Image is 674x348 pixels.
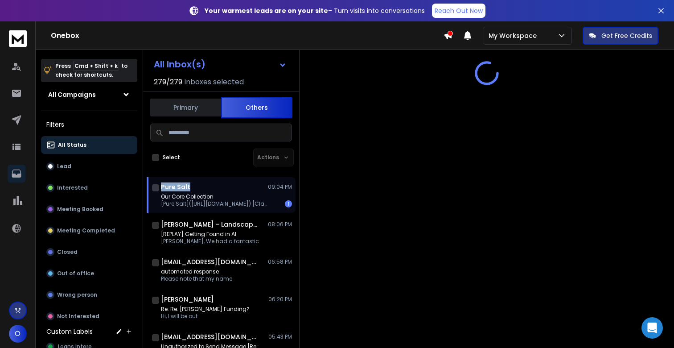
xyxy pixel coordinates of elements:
[55,62,127,79] p: Press to check for shortcuts.
[641,317,663,339] div: Open Intercom Messenger
[57,249,78,256] p: Closed
[161,313,250,320] p: Hi, I will be out
[161,332,259,341] h1: [EMAIL_ADDRESS][DOMAIN_NAME]
[163,154,180,161] label: Select
[161,268,232,275] p: automated response
[154,77,182,87] span: 279 / 279
[57,227,115,234] p: Meeting Completed
[432,4,485,18] a: Reach Out Now
[41,86,137,104] button: All Campaigns
[489,31,540,40] p: My Workspace
[73,61,119,71] span: Cmd + Shift + k
[184,77,244,87] h3: Inboxes selected
[268,333,292,340] p: 05:43 PM
[161,231,259,238] p: [REPLAY] Getting Found in AI
[51,30,444,41] h1: Onebox
[161,193,268,200] p: Our Core Collection
[9,325,27,343] button: O
[41,179,137,197] button: Interested
[154,60,205,69] h1: All Inbox(s)
[161,306,250,313] p: Re: Re: [PERSON_NAME] Funding?
[435,6,483,15] p: Reach Out Now
[57,184,88,191] p: Interested
[9,30,27,47] img: logo
[268,296,292,303] p: 06:20 PM
[57,270,94,277] p: Out of office
[161,257,259,266] h1: [EMAIL_ADDRESS][DOMAIN_NAME]
[41,265,137,282] button: Out of office
[147,55,294,73] button: All Inbox(s)
[41,222,137,240] button: Meeting Completed
[41,136,137,154] button: All Status
[150,98,221,117] button: Primary
[161,295,214,304] h1: [PERSON_NAME]
[41,118,137,131] h3: Filters
[41,200,137,218] button: Meeting Booked
[48,90,96,99] h1: All Campaigns
[57,291,97,298] p: Wrong person
[285,200,292,207] div: 1
[57,163,71,170] p: Lead
[583,27,658,45] button: Get Free Credits
[205,6,328,15] strong: Your warmest leads are on your site
[268,221,292,228] p: 08:06 PM
[41,157,137,175] button: Lead
[221,97,292,118] button: Others
[161,200,268,207] p: [Pure Salt]([URL][DOMAIN_NAME]) [Classic Pure Salt:
[58,141,86,149] p: All Status
[57,313,99,320] p: Not Interested
[161,275,232,282] p: Please note that my name
[57,206,103,213] p: Meeting Booked
[205,6,425,15] p: – Turn visits into conversations
[161,220,259,229] h1: [PERSON_NAME] - Landscape & Hardscape Contractor Marketing
[161,238,259,245] p: [PERSON_NAME], We had a fantastic
[268,183,292,191] p: 09:04 PM
[41,286,137,304] button: Wrong person
[46,327,93,336] h3: Custom Labels
[601,31,652,40] p: Get Free Credits
[161,182,190,191] h1: Pure Salt
[41,243,137,261] button: Closed
[41,307,137,325] button: Not Interested
[268,258,292,265] p: 06:58 PM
